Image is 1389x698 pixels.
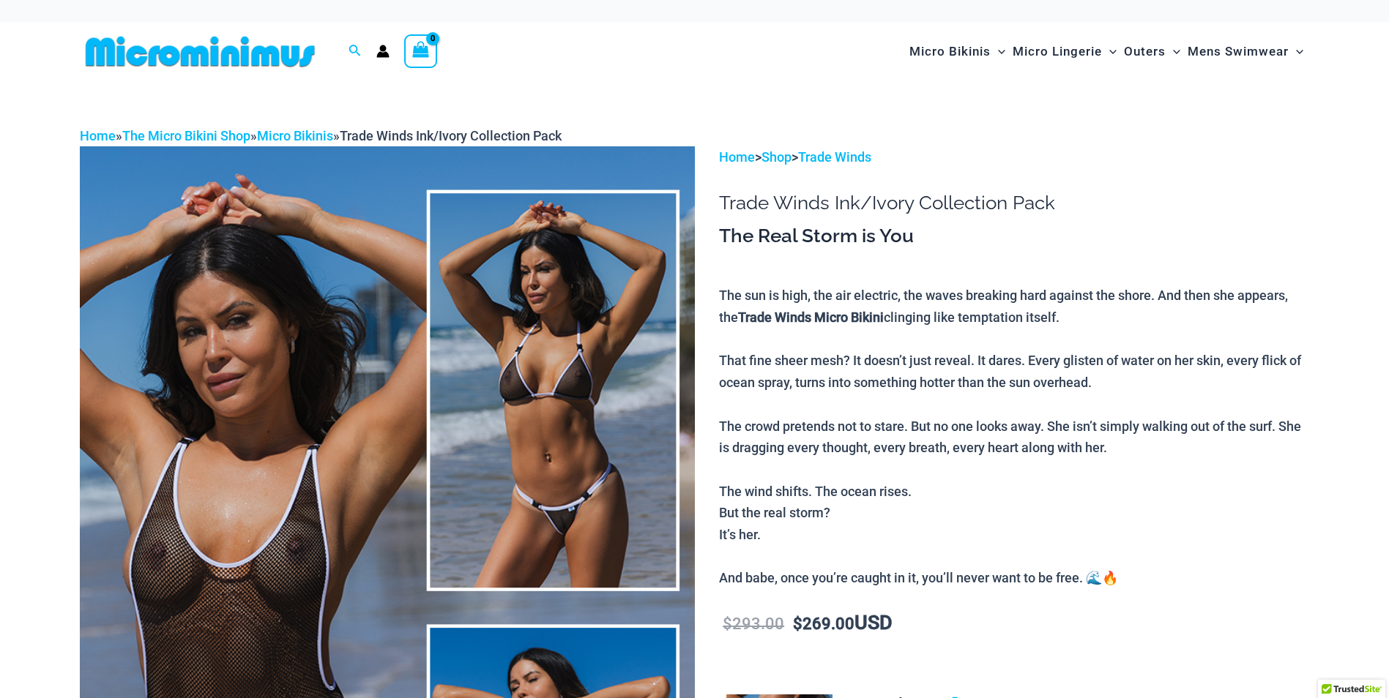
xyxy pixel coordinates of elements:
[719,146,1309,168] p: > >
[1124,33,1166,70] span: Outers
[1102,33,1117,70] span: Menu Toggle
[376,45,390,58] a: Account icon link
[991,33,1005,70] span: Menu Toggle
[1013,33,1102,70] span: Micro Lingerie
[909,33,991,70] span: Micro Bikinis
[1166,33,1180,70] span: Menu Toggle
[80,128,562,143] span: » » »
[798,149,871,165] a: Trade Winds
[1009,29,1120,74] a: Micro LingerieMenu ToggleMenu Toggle
[719,149,755,165] a: Home
[719,224,1309,249] h3: The Real Storm is You
[80,35,321,68] img: MM SHOP LOGO FLAT
[1289,33,1303,70] span: Menu Toggle
[723,615,784,633] bdi: 293.00
[761,149,792,165] a: Shop
[793,615,854,633] bdi: 269.00
[349,42,362,61] a: Search icon link
[122,128,250,143] a: The Micro Bikini Shop
[723,615,732,633] span: $
[719,192,1309,214] h1: Trade Winds Ink/Ivory Collection Pack
[1184,29,1307,74] a: Mens SwimwearMenu ToggleMenu Toggle
[738,309,884,325] b: Trade Winds Micro Bikini
[1188,33,1289,70] span: Mens Swimwear
[404,34,438,68] a: View Shopping Cart, empty
[906,29,1009,74] a: Micro BikinisMenu ToggleMenu Toggle
[719,285,1309,589] p: The sun is high, the air electric, the waves breaking hard against the shore. And then she appear...
[340,128,562,143] span: Trade Winds Ink/Ivory Collection Pack
[904,27,1310,76] nav: Site Navigation
[793,615,803,633] span: $
[1120,29,1184,74] a: OutersMenu ToggleMenu Toggle
[719,612,1309,635] p: USD
[80,128,116,143] a: Home
[257,128,333,143] a: Micro Bikinis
